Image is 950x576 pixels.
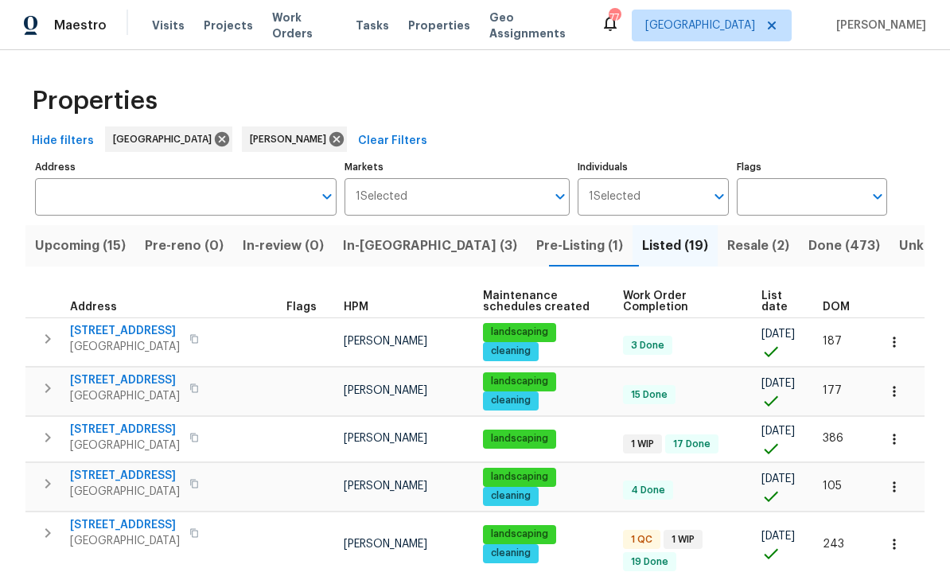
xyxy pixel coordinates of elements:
span: 105 [823,481,842,492]
span: [GEOGRAPHIC_DATA] [113,131,218,147]
span: Done (473) [808,235,880,257]
span: Flags [286,302,317,313]
span: [GEOGRAPHIC_DATA] [70,388,180,404]
span: 1 Selected [356,190,407,204]
span: 19 Done [625,555,675,569]
span: Resale (2) [727,235,789,257]
label: Address [35,162,337,172]
span: [DATE] [761,473,795,485]
span: In-[GEOGRAPHIC_DATA] (3) [343,235,517,257]
span: Maintenance schedules created [483,290,596,313]
span: Work Order Completion [623,290,734,313]
span: 1 Selected [589,190,640,204]
span: 177 [823,385,842,396]
span: [STREET_ADDRESS] [70,323,180,339]
span: Pre-reno (0) [145,235,224,257]
span: Properties [408,18,470,33]
span: [PERSON_NAME] [344,336,427,347]
span: 1 WIP [665,533,701,547]
button: Clear Filters [352,126,434,156]
span: [GEOGRAPHIC_DATA] [645,18,755,33]
span: Hide filters [32,131,94,151]
span: List date [761,290,796,313]
span: cleaning [485,547,537,560]
span: [STREET_ADDRESS] [70,422,180,438]
span: 3 Done [625,339,671,352]
span: [PERSON_NAME] [830,18,926,33]
div: [GEOGRAPHIC_DATA] [105,126,232,152]
span: Clear Filters [358,131,427,151]
span: Visits [152,18,185,33]
span: [DATE] [761,378,795,389]
span: landscaping [485,375,555,388]
span: [STREET_ADDRESS] [70,517,180,533]
span: Pre-Listing (1) [536,235,623,257]
span: [GEOGRAPHIC_DATA] [70,438,180,453]
span: Projects [204,18,253,33]
span: DOM [823,302,850,313]
span: [STREET_ADDRESS] [70,468,180,484]
span: 386 [823,433,843,444]
span: [GEOGRAPHIC_DATA] [70,339,180,355]
span: [PERSON_NAME] [344,481,427,492]
span: Upcoming (15) [35,235,126,257]
span: 1 WIP [625,438,660,451]
button: Open [708,185,730,208]
span: cleaning [485,344,537,358]
span: 4 Done [625,484,672,497]
label: Flags [737,162,887,172]
span: [PERSON_NAME] [344,539,427,550]
span: [DATE] [761,531,795,542]
span: [PERSON_NAME] [344,385,427,396]
span: [PERSON_NAME] [344,433,427,444]
span: Properties [32,93,158,109]
span: cleaning [485,394,537,407]
span: [DATE] [761,426,795,437]
span: Work Orders [272,10,337,41]
span: 1 QC [625,533,659,547]
span: [PERSON_NAME] [250,131,333,147]
span: landscaping [485,432,555,446]
span: Tasks [356,20,389,31]
span: landscaping [485,470,555,484]
label: Individuals [578,162,728,172]
span: 243 [823,539,844,550]
span: Geo Assignments [489,10,582,41]
span: landscaping [485,527,555,541]
span: landscaping [485,325,555,339]
span: cleaning [485,489,537,503]
div: [PERSON_NAME] [242,126,347,152]
span: Listed (19) [642,235,708,257]
span: 17 Done [667,438,717,451]
label: Markets [345,162,570,172]
span: 15 Done [625,388,674,402]
button: Open [866,185,889,208]
span: [GEOGRAPHIC_DATA] [70,533,180,549]
span: HPM [344,302,368,313]
span: [GEOGRAPHIC_DATA] [70,484,180,500]
span: Maestro [54,18,107,33]
span: [DATE] [761,329,795,340]
span: 187 [823,336,842,347]
button: Open [549,185,571,208]
span: [STREET_ADDRESS] [70,372,180,388]
span: Address [70,302,117,313]
button: Open [316,185,338,208]
button: Hide filters [25,126,100,156]
div: 77 [609,10,620,25]
span: In-review (0) [243,235,324,257]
